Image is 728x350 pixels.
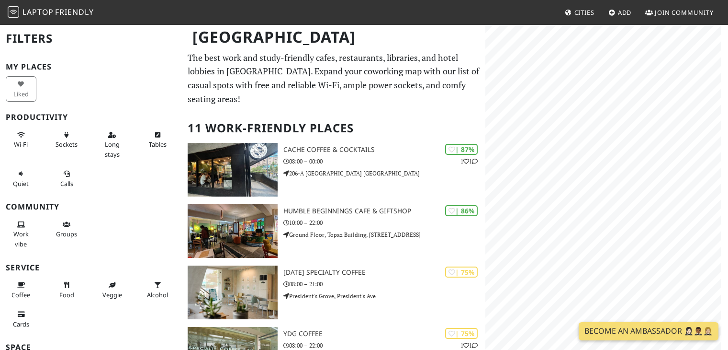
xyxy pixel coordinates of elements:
[56,230,77,238] span: Group tables
[188,204,277,258] img: Humble Beginnings Cafe & Giftshop
[13,320,29,328] span: Credit cards
[6,306,36,332] button: Cards
[6,24,176,53] h2: Filters
[561,4,598,21] a: Cities
[283,280,486,289] p: 08:00 – 21:00
[8,6,19,18] img: LaptopFriendly
[283,292,486,301] p: President's Grove, President's Ave
[147,291,168,299] span: Alcohol
[283,341,486,350] p: 08:00 – 22:00
[283,157,486,166] p: 08:00 – 00:00
[574,8,594,17] span: Cities
[6,202,176,211] h3: Community
[185,24,483,50] h1: [GEOGRAPHIC_DATA]
[6,166,36,191] button: Quiet
[6,217,36,252] button: Work vibe
[579,322,718,340] a: Become an Ambassador 🤵🏻‍♀️🤵🏾‍♂️🤵🏼‍♀️
[6,127,36,152] button: Wi-Fi
[283,146,486,154] h3: Cache Coffee & Cocktails
[51,217,82,242] button: Groups
[13,179,29,188] span: Quiet
[51,277,82,303] button: Food
[149,140,167,149] span: Work-friendly tables
[445,328,478,339] div: | 75%
[460,157,478,166] p: 1 1
[6,113,176,122] h3: Productivity
[188,114,480,143] h2: 11 Work-Friendly Places
[283,207,486,215] h3: Humble Beginnings Cafe & Giftshop
[97,277,127,303] button: Veggie
[13,230,29,248] span: People working
[6,277,36,303] button: Coffee
[605,4,636,21] a: Add
[105,140,120,158] span: Long stays
[283,218,486,227] p: 10:00 – 22:00
[56,140,78,149] span: Power sockets
[22,7,54,17] span: Laptop
[55,7,93,17] span: Friendly
[188,266,277,319] img: Dahan Specialty Coffee
[59,291,74,299] span: Food
[618,8,632,17] span: Add
[445,267,478,278] div: | 75%
[188,51,480,106] p: The best work and study-friendly cafes, restaurants, libraries, and hotel lobbies in [GEOGRAPHIC_...
[182,143,485,197] a: Cache Coffee & Cocktails | 87% 11 Cache Coffee & Cocktails 08:00 – 00:00 206-A [GEOGRAPHIC_DATA] ...
[655,8,714,17] span: Join Community
[51,127,82,152] button: Sockets
[283,330,486,338] h3: YDG Coffee
[6,62,176,71] h3: My Places
[102,291,122,299] span: Veggie
[283,230,486,239] p: Ground Floor, Topaz Building, [STREET_ADDRESS]
[14,140,28,149] span: Stable Wi-Fi
[283,268,486,277] h3: [DATE] Specialty Coffee
[97,127,127,162] button: Long stays
[142,277,173,303] button: Alcohol
[641,4,717,21] a: Join Community
[60,179,73,188] span: Video/audio calls
[188,143,277,197] img: Cache Coffee & Cocktails
[11,291,30,299] span: Coffee
[182,266,485,319] a: Dahan Specialty Coffee | 75% [DATE] Specialty Coffee 08:00 – 21:00 President's Grove, President's...
[142,127,173,152] button: Tables
[445,205,478,216] div: | 86%
[445,144,478,155] div: | 87%
[182,204,485,258] a: Humble Beginnings Cafe & Giftshop | 86% Humble Beginnings Cafe & Giftshop 10:00 – 22:00 Ground Fl...
[6,263,176,272] h3: Service
[460,341,478,350] p: 1 1
[8,4,94,21] a: LaptopFriendly LaptopFriendly
[51,166,82,191] button: Calls
[283,169,486,178] p: 206-A [GEOGRAPHIC_DATA] [GEOGRAPHIC_DATA]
